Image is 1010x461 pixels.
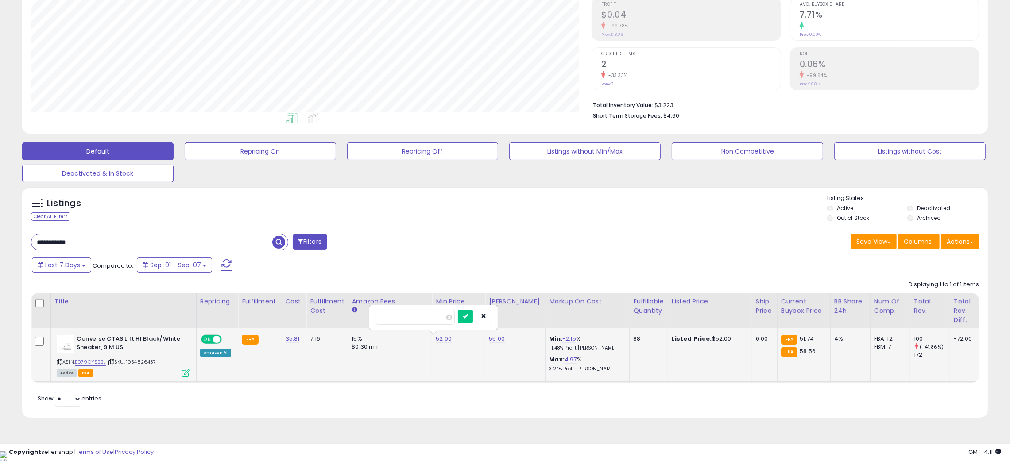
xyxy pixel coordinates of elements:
[781,297,827,315] div: Current Buybox Price
[489,297,542,306] div: [PERSON_NAME]
[38,394,101,403] span: Show: entries
[800,10,979,22] h2: 7.71%
[549,335,623,351] div: %
[834,142,986,160] button: Listings without Cost
[293,234,327,250] button: Filters
[837,204,853,212] label: Active
[200,297,234,306] div: Repricing
[347,142,499,160] button: Repricing Off
[549,355,565,364] b: Max:
[954,335,972,343] div: -72.00
[509,142,661,160] button: Listings without Min/Max
[436,297,481,306] div: Min Price
[800,52,979,57] span: ROI
[672,334,712,343] b: Listed Price:
[93,261,133,270] span: Compared to:
[874,297,906,315] div: Num of Comp.
[914,351,950,359] div: 172
[601,32,623,37] small: Prev: $18.06
[45,261,80,269] span: Last 7 Days
[898,234,940,249] button: Columns
[800,334,814,343] span: 51.74
[804,72,827,79] small: -99.64%
[781,347,797,357] small: FBA
[914,297,946,315] div: Total Rev.
[352,335,425,343] div: 15%
[800,59,979,71] h2: 0.06%
[565,355,577,364] a: 4.97
[32,257,91,273] button: Last 7 Days
[549,356,623,372] div: %
[834,297,867,315] div: BB Share 24h.
[917,204,950,212] label: Deactivated
[546,293,630,328] th: The percentage added to the cost of goods (COGS) that forms the calculator for Min & Max prices.
[57,335,74,353] img: 21o1wUW9WwL._SL40_.jpg
[909,280,979,289] div: Displaying 1 to 1 of 1 items
[549,366,623,372] p: 3.24% Profit [PERSON_NAME]
[150,261,201,269] span: Sep-01 - Sep-07
[185,142,336,160] button: Repricing On
[605,23,628,29] small: -99.78%
[851,234,897,249] button: Save View
[22,142,174,160] button: Default
[800,81,820,87] small: Prev: 16.81%
[310,297,344,315] div: Fulfillment Cost
[352,297,428,306] div: Amazon Fees
[917,214,941,222] label: Archived
[202,336,213,343] span: ON
[593,101,653,109] b: Total Inventory Value:
[800,32,821,37] small: Prev: 0.00%
[800,347,816,355] span: 58.56
[601,52,780,57] span: Ordered Items
[672,335,745,343] div: $52.00
[352,306,357,314] small: Amazon Fees.
[601,59,780,71] h2: 2
[221,336,235,343] span: OFF
[914,335,950,343] div: 100
[633,297,664,315] div: Fulfillable Quantity
[672,142,823,160] button: Non Competitive
[593,112,662,119] b: Short Term Storage Fees:
[31,212,70,221] div: Clear All Filters
[756,297,774,315] div: Ship Price
[75,358,106,366] a: B079GYS2BL
[601,10,780,22] h2: $0.04
[54,297,193,306] div: Title
[904,237,932,246] span: Columns
[633,335,661,343] div: 88
[22,165,174,182] button: Deactivated & In Stock
[593,99,972,110] li: $3,223
[436,334,452,343] a: 52.00
[286,334,300,343] a: 35.81
[242,335,258,345] small: FBA
[834,335,863,343] div: 4%
[76,448,113,456] a: Terms of Use
[9,448,41,456] strong: Copyright
[837,214,869,222] label: Out of Stock
[115,448,154,456] a: Privacy Policy
[605,72,627,79] small: -33.33%
[954,297,975,325] div: Total Rev. Diff.
[549,345,623,351] p: -1.48% Profit [PERSON_NAME]
[601,81,614,87] small: Prev: 3
[968,448,1001,456] span: 2025-09-15 14:11 GMT
[562,334,576,343] a: -2.15
[827,194,988,203] p: Listing States:
[549,334,562,343] b: Min:
[672,297,748,306] div: Listed Price
[800,2,979,7] span: Avg. Buybox Share
[601,2,780,7] span: Profit
[137,257,212,273] button: Sep-01 - Sep-07
[941,234,979,249] button: Actions
[47,197,81,210] h5: Listings
[242,297,278,306] div: Fulfillment
[286,297,303,306] div: Cost
[549,297,626,306] div: Markup on Cost
[874,343,903,351] div: FBM: 7
[107,358,156,365] span: | SKU: 1054826437
[756,335,770,343] div: 0.00
[781,335,797,345] small: FBA
[57,369,77,377] span: All listings currently available for purchase on Amazon
[77,335,184,353] b: Converse CTAS Lift HI Black/White Sneaker, 9 M US
[920,343,944,350] small: (-41.86%)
